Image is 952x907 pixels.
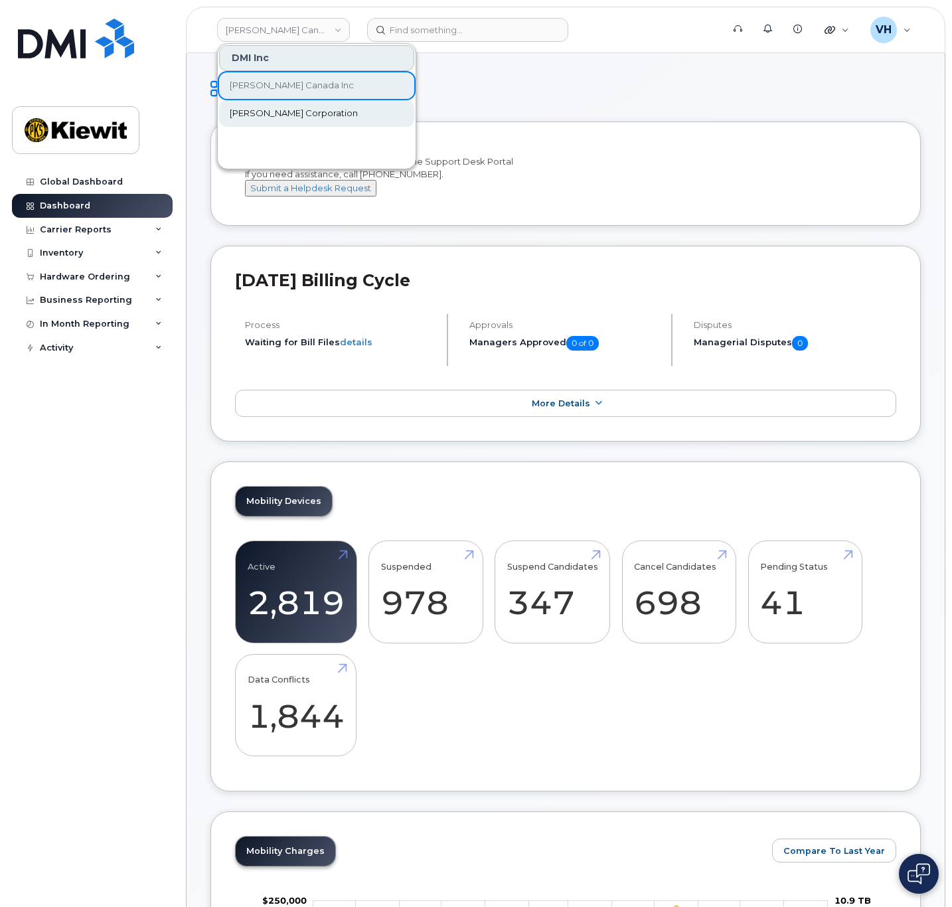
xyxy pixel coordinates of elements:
[219,72,414,99] a: [PERSON_NAME] Canada Inc
[248,548,345,636] a: Active 2,819
[507,548,598,636] a: Suspend Candidates 347
[908,863,930,884] img: Open chat
[245,320,436,330] h4: Process
[340,337,372,347] a: details
[760,548,850,636] a: Pending Status 41
[469,320,660,330] h4: Approvals
[694,320,896,330] h4: Disputes
[236,837,335,866] a: Mobility Charges
[262,894,307,905] tspan: $250,000
[381,548,471,636] a: Suspended 978
[792,336,808,351] span: 0
[834,894,871,905] tspan: 10.9 TB
[469,336,660,351] h5: Managers Approved
[532,398,590,408] span: More Details
[210,77,921,100] h1: Dashboard
[219,45,414,71] div: DMI Inc
[772,839,896,863] button: Compare To Last Year
[248,661,345,749] a: Data Conflicts 1,844
[236,487,332,516] a: Mobility Devices
[262,894,307,905] g: $0
[245,183,376,193] a: Submit a Helpdesk Request
[783,845,885,857] span: Compare To Last Year
[566,336,599,351] span: 0 of 0
[219,100,414,127] a: [PERSON_NAME] Corporation
[230,107,358,120] span: [PERSON_NAME] Corporation
[235,270,896,290] h2: [DATE] Billing Cycle
[245,180,376,197] button: Submit a Helpdesk Request
[634,548,724,636] a: Cancel Candidates 698
[694,336,896,351] h5: Managerial Disputes
[230,79,354,92] span: [PERSON_NAME] Canada Inc
[245,155,886,197] div: Welcome to the [PERSON_NAME] Mobile Support Desk Portal If you need assistance, call [PHONE_NUMBER].
[245,336,436,349] li: Waiting for Bill Files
